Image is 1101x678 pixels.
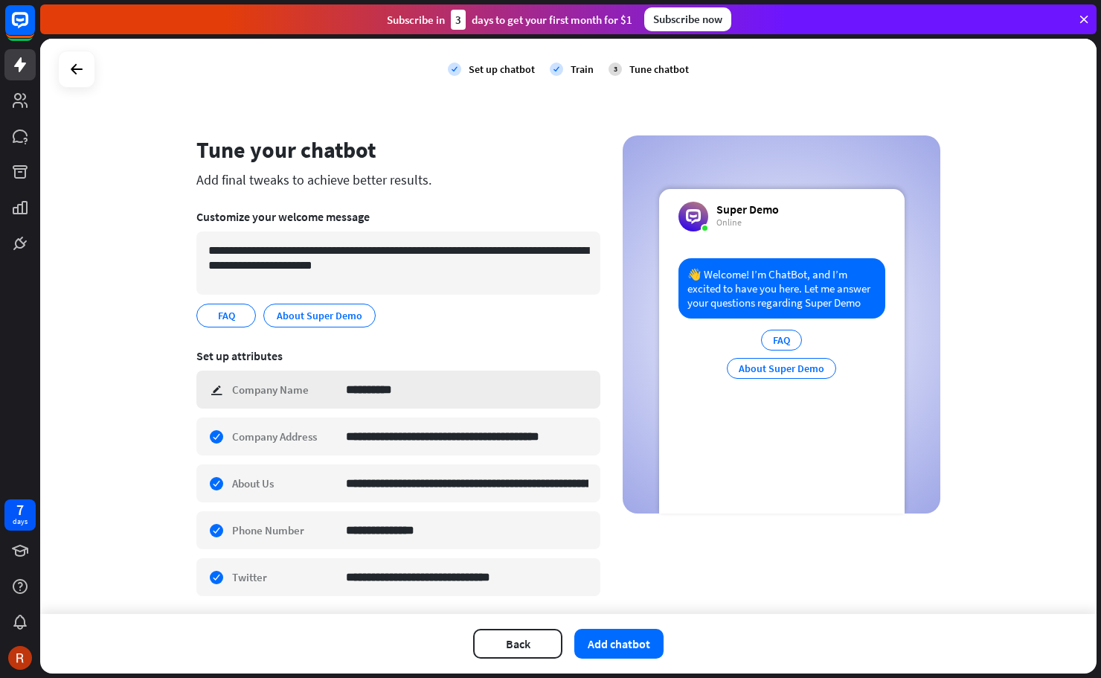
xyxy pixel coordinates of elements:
[387,10,632,30] div: Subscribe in days to get your first month for $1
[678,258,885,319] div: 👋 Welcome! I’m ChatBot, and I’m excited to have you here. Let me answer your questions regarding ...
[473,629,562,659] button: Back
[571,63,594,76] div: Train
[16,503,24,517] div: 7
[716,217,779,228] div: Online
[716,202,779,217] div: Super Demo
[761,330,802,351] div: FAQ
[629,63,689,76] div: Tune chatbot
[216,307,237,324] span: FAQ
[4,499,36,531] a: 7 days
[275,307,364,324] span: About Super Demo
[13,517,28,527] div: days
[196,348,600,363] div: Set up attributes
[196,135,600,164] div: Tune your chatbot
[644,7,731,31] div: Subscribe now
[550,63,563,76] i: check
[574,629,664,659] button: Add chatbot
[609,63,622,76] div: 3
[196,171,600,188] div: Add final tweaks to achieve better results.
[451,10,466,30] div: 3
[12,6,57,51] button: Open LiveChat chat widget
[469,63,535,76] div: Set up chatbot
[196,209,600,224] div: Customize your welcome message
[727,358,836,379] div: About Super Demo
[448,63,461,76] i: check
